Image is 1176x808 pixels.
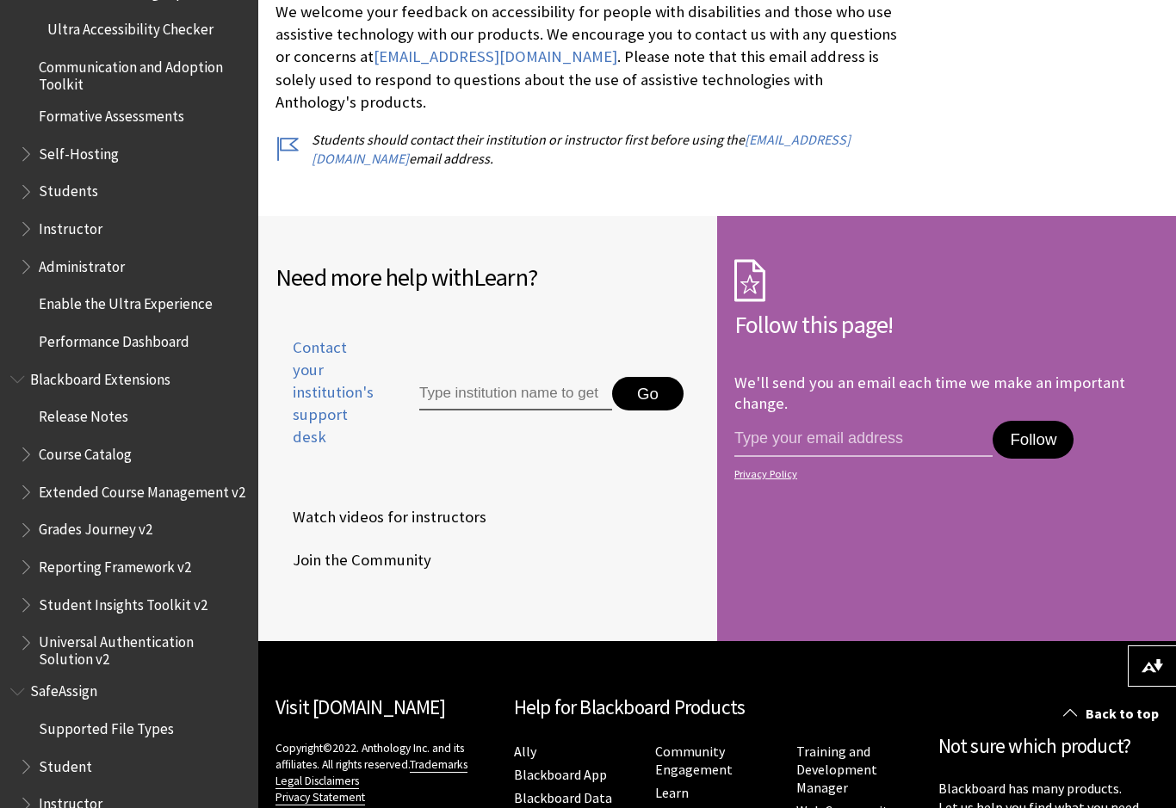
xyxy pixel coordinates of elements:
[30,677,97,700] span: SafeAssign
[10,365,248,669] nav: Book outline for Blackboard Extensions
[275,774,359,789] a: Legal Disclaimers
[275,547,435,573] a: Join the Community
[39,628,246,669] span: Universal Authentication Solution v2
[47,15,214,39] span: Ultra Accessibility Checker
[30,365,170,388] span: Blackboard Extensions
[275,336,380,449] span: Contact your institution's support desk
[39,177,98,200] span: Students
[655,784,689,802] a: Learn
[514,743,536,761] a: Ally
[39,478,245,501] span: Extended Course Management v2
[39,552,191,576] span: Reporting Framework v2
[796,743,877,797] a: Training and Development Manager
[734,259,765,302] img: Subscription Icon
[39,752,92,775] span: Student
[39,139,119,163] span: Self-Hosting
[39,214,102,237] span: Instructor
[39,102,184,125] span: Formative Assessments
[655,743,733,779] a: Community Engagement
[993,421,1074,459] button: Follow
[473,262,528,293] span: Learn
[734,421,993,457] input: email address
[374,46,617,67] a: [EMAIL_ADDRESS][DOMAIN_NAME]
[734,373,1125,413] p: We'll send you an email each time we make an important change.
[39,515,152,539] span: Grades Journey v2
[612,377,684,411] button: Go
[514,789,612,807] a: Blackboard Data
[275,1,904,114] p: We welcome your feedback on accessibility for people with disabilities and those who use assistiv...
[39,252,125,275] span: Administrator
[275,504,490,530] a: Watch videos for instructors
[734,468,1154,480] a: Privacy Policy
[275,547,431,573] span: Join the Community
[734,306,1159,342] h2: Follow this page!
[410,757,467,773] a: Trademarks
[39,327,189,350] span: Performance Dashboard
[39,440,132,463] span: Course Catalog
[39,403,128,426] span: Release Notes
[514,766,607,784] a: Blackboard App
[312,131,851,168] a: [EMAIL_ADDRESS][DOMAIN_NAME]
[39,590,207,614] span: Student Insights Toolkit v2
[938,731,1160,762] h2: Not sure which product?
[419,377,612,411] input: Type institution name to get support
[275,694,445,719] a: Visit [DOMAIN_NAME]
[275,336,380,470] a: Contact your institution's support desk
[39,52,246,93] span: Communication and Adoption Toolkit
[275,259,700,295] h2: Need more help with ?
[1050,698,1176,730] a: Back to top
[514,693,921,723] h2: Help for Blackboard Products
[39,290,213,313] span: Enable the Ultra Experience
[275,130,904,169] p: Students should contact their institution or instructor first before using the email address.
[275,504,486,530] span: Watch videos for instructors
[39,714,174,737] span: Supported File Types
[275,790,365,805] a: Privacy Statement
